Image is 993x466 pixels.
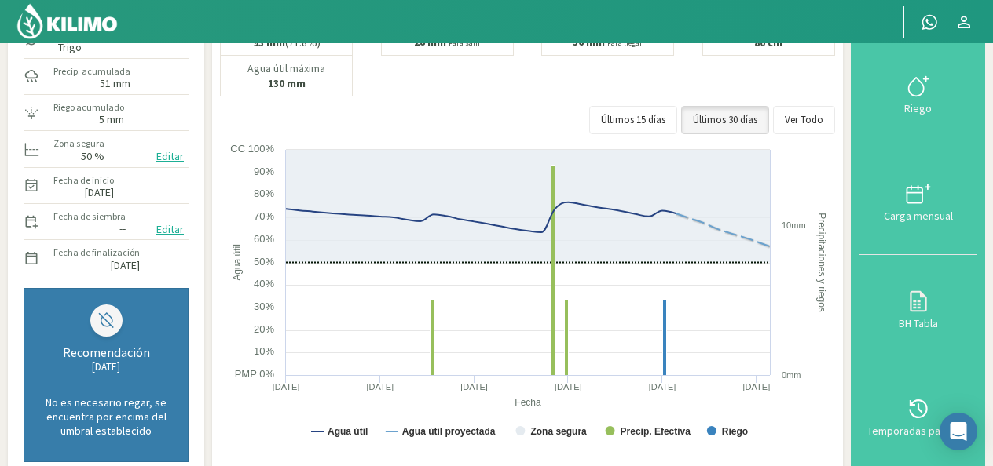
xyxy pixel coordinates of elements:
[268,76,306,90] b: 130 mm
[254,187,274,199] text: 80%
[859,147,977,255] button: Carga mensual
[254,210,274,222] text: 70%
[773,106,835,134] button: Ver Todo
[863,210,973,221] div: Carga mensual
[99,115,124,125] label: 5 mm
[515,397,541,408] text: Fecha
[235,368,275,380] text: PMP 0%
[859,255,977,362] button: BH Tabla
[119,224,126,234] label: --
[273,382,300,391] text: [DATE]
[649,382,676,391] text: [DATE]
[40,395,172,438] p: No es necesario regar, se encuentra por encima del umbral establecido
[328,426,368,437] text: Agua útil
[53,209,126,224] label: Fecha de siembra
[254,323,274,335] text: 20%
[402,426,496,437] text: Agua útil proyectada
[53,100,124,115] label: Riego acumulado
[53,137,104,151] label: Zona segura
[16,2,119,40] img: Kilimo
[743,382,771,391] text: [DATE]
[81,151,104,162] label: 50 %
[863,103,973,114] div: Riego
[681,106,769,134] button: Últimos 30 días
[460,382,488,391] text: [DATE]
[232,244,243,281] text: Agua útil
[621,426,691,437] text: Precip. Efectiva
[247,63,325,75] p: Agua útil máxima
[366,382,394,391] text: [DATE]
[40,360,172,373] div: [DATE]
[254,233,274,245] text: 60%
[53,246,140,260] label: Fecha de finalización
[253,37,321,49] p: (71.8%)
[53,173,114,187] label: Fecha de inicio
[555,382,582,391] text: [DATE]
[53,42,82,53] label: Trigo
[589,106,677,134] button: Últimos 15 días
[254,166,274,177] text: 90%
[100,78,130,89] label: 51 mm
[53,64,130,78] label: Precip. acumulada
[863,318,973,329] div: BH Tabla
[152,147,189,166] button: Editar
[530,426,587,437] text: Zona segura
[782,220,806,230] text: 10mm
[722,426,748,437] text: Riego
[85,187,114,198] label: [DATE]
[940,413,977,450] div: Open Intercom Messenger
[230,143,274,155] text: CC 100%
[863,425,973,436] div: Temporadas pasadas
[254,256,274,268] text: 50%
[859,40,977,147] button: Riego
[782,370,801,380] text: 0mm
[254,300,274,312] text: 30%
[816,213,827,312] text: Precipitaciones y riegos
[152,220,189,238] button: Editar
[40,344,172,360] div: Recomendación
[111,260,140,271] label: [DATE]
[254,345,274,357] text: 10%
[254,278,274,289] text: 40%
